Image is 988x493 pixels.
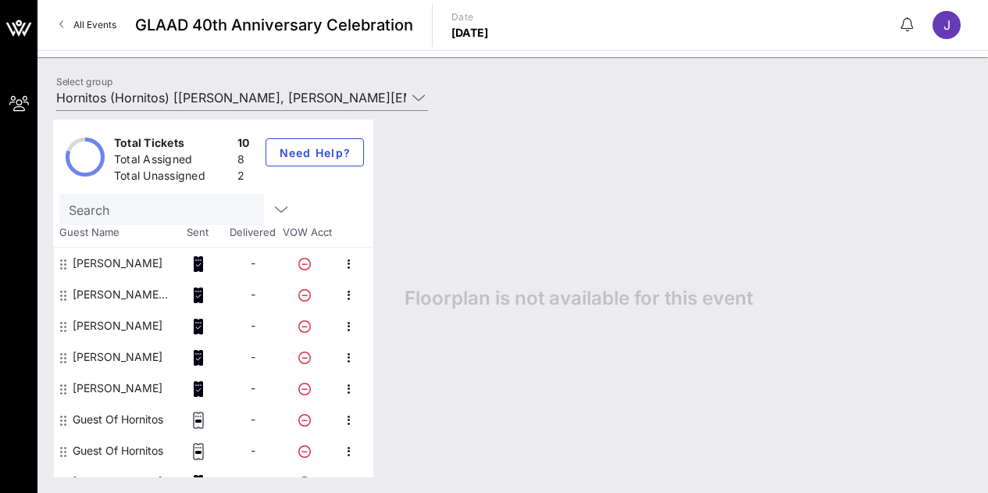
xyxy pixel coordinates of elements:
span: - [251,288,255,301]
div: Sanjana Mahesh [73,373,162,404]
span: J [943,17,951,33]
div: Amanna Virk [73,279,171,310]
span: - [251,256,255,270]
span: Need Help? [279,146,351,159]
span: Sent [170,225,225,241]
span: - [251,350,255,363]
div: Guest Of Hornitos [73,404,163,435]
div: J [933,11,961,39]
div: 2 [237,168,250,188]
span: - [251,381,255,395]
span: - [251,413,255,426]
span: VOW Acct [280,225,334,241]
label: Select group [56,76,112,88]
div: Aaron Pietrowski [73,248,162,279]
span: Delivered [225,225,280,241]
span: Guest Name [53,225,170,241]
div: Guest Of Hornitos [73,435,163,466]
div: Juan Tramontin [73,310,162,341]
div: 8 [237,152,250,171]
p: Date [451,9,489,25]
button: Need Help? [266,138,365,166]
span: Floorplan is not available for this event [405,287,753,310]
span: - [251,444,255,457]
p: [DATE] [451,25,489,41]
div: 10 [237,135,250,155]
a: All Events [50,13,126,38]
div: Total Assigned [114,152,231,171]
span: - [251,319,255,332]
div: Matthew Reyes [73,341,162,373]
span: - [251,475,255,488]
span: All Events [73,19,116,30]
div: Total Tickets [114,135,231,155]
div: Total Unassigned [114,168,231,188]
span: GLAAD 40th Anniversary Celebration [135,13,413,37]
